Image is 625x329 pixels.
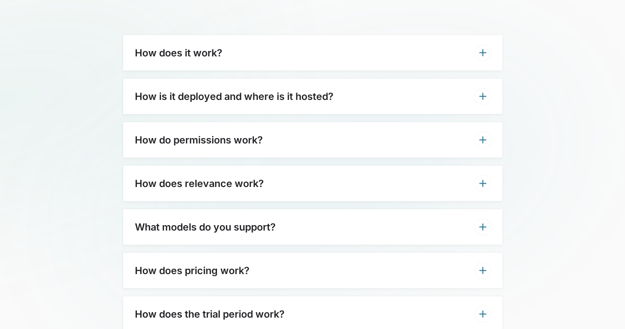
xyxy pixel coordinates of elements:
[135,91,333,102] h3: How is it deployed and where is it hosted?
[135,308,285,320] h3: How does the trial period work?
[576,282,625,329] iframe: Chat Widget
[135,178,264,189] h3: How does relevance work?
[135,47,222,59] h3: How does it work?
[135,265,250,277] h3: How does pricing work?
[135,134,263,146] h3: How do permissions work?
[135,221,276,233] h3: What models do you support?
